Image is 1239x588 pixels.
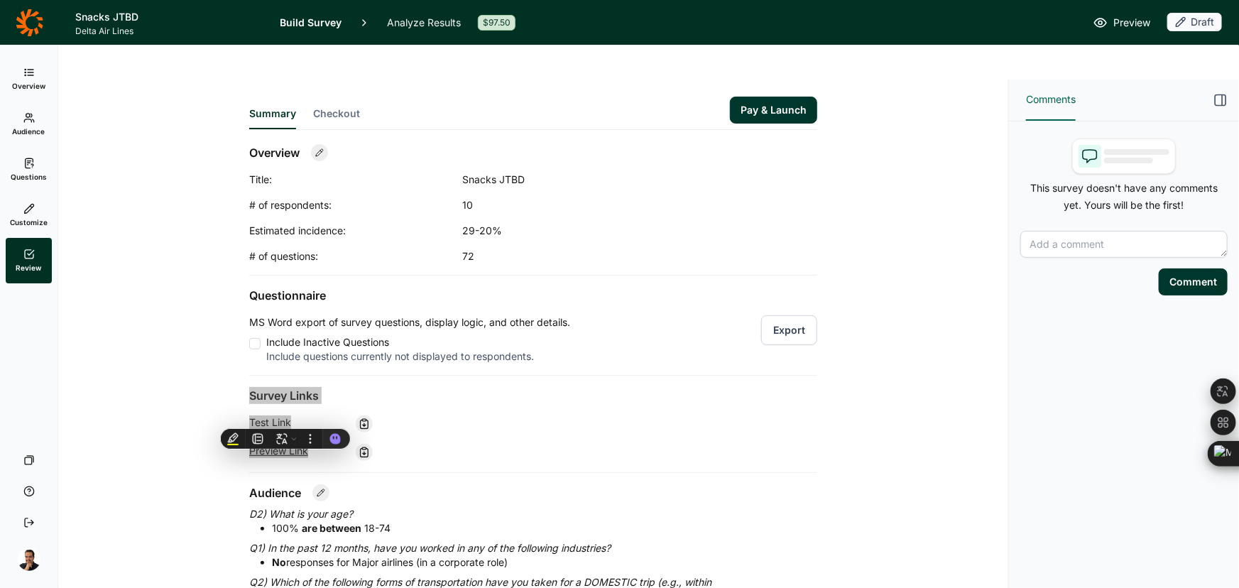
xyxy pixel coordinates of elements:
a: Preview [1093,14,1150,31]
div: 72 [462,249,746,263]
button: Comment [1159,268,1228,295]
h1: Snacks JTBD [75,9,263,26]
div: Snacks JTBD [462,173,746,187]
div: Draft [1167,13,1222,31]
span: Audience [13,126,45,136]
p: MS Word export of survey questions, display logic, and other details. [249,315,570,330]
div: 10 [462,198,746,212]
button: Pay & Launch [730,97,817,124]
button: Export [761,315,817,345]
a: Customize [6,192,52,238]
strong: No [272,556,286,568]
div: $97.50 [478,15,515,31]
a: Preview Link [249,445,308,457]
p: This survey doesn't have any comments yet. Yours will be the first! [1020,180,1228,214]
span: Review [16,263,42,273]
span: Overview [12,81,45,91]
a: Test Link [249,416,291,428]
div: Title: [249,173,462,187]
a: Questions [6,147,52,192]
span: Questions [11,172,47,182]
span: responses for Major airlines (in a corporate role) [272,556,508,568]
p: Q1) In the past 12 months, have you worked in any of the following industries? [249,541,817,555]
a: Overview [6,56,52,102]
button: Draft [1167,13,1222,33]
h2: Questionnaire [249,287,817,304]
div: # of questions: [249,249,462,263]
h2: Overview [249,144,300,161]
div: 29-20% [462,224,746,238]
strong: are between [302,522,361,534]
img: amg06m4ozjtcyqqhuw5b.png [18,548,40,571]
div: Copy link [356,444,373,461]
div: Include questions currently not displayed to respondents. [266,349,570,364]
span: Comments [1026,91,1076,108]
span: Customize [10,217,48,227]
button: Summary [249,107,296,129]
div: Include Inactive Questions [266,335,570,349]
div: Estimated incidence: [249,224,462,238]
a: Audience [6,102,52,147]
div: Copy link [356,415,373,432]
span: 100 % 18-74 [272,522,391,534]
h2: Audience [249,484,301,501]
p: D2) What is your age? [249,507,817,521]
h2: Survey Links [249,387,817,404]
a: Review [6,238,52,283]
span: Preview [1113,14,1150,31]
button: Comments [1026,80,1076,121]
span: Checkout [313,107,360,121]
span: Delta Air Lines [75,26,263,37]
div: # of respondents: [249,198,462,212]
